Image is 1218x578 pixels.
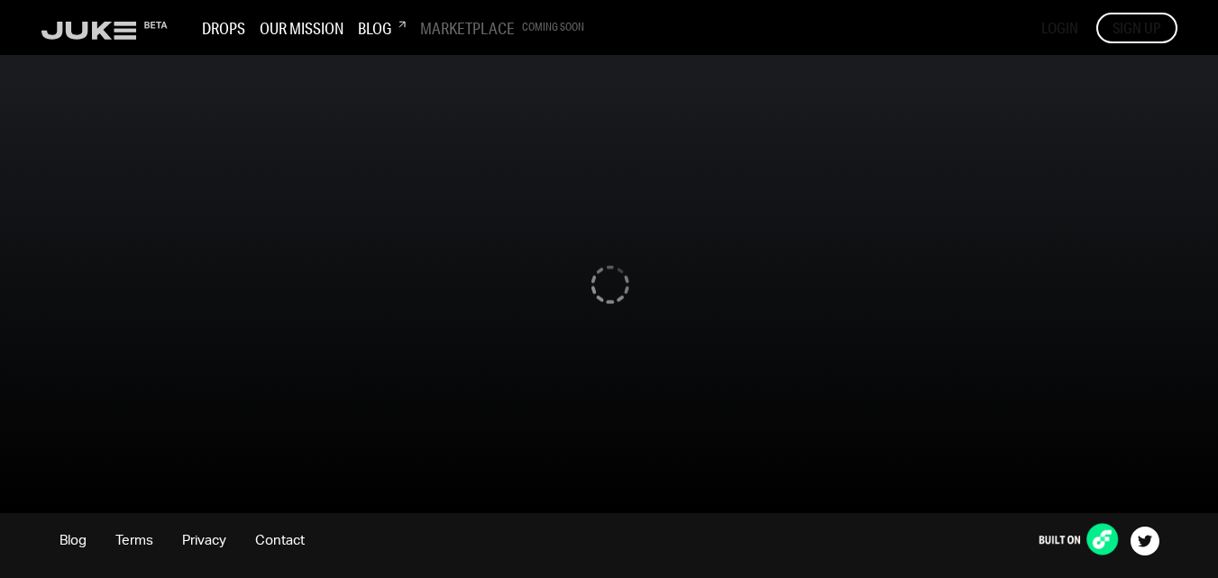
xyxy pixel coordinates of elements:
h3: Drops [202,18,245,38]
a: Contact [255,534,305,547]
h3: Our Mission [260,18,343,38]
h3: Blog [358,18,406,38]
span: SIGN UP [1113,18,1160,38]
button: LOGIN [1041,18,1078,38]
button: SIGN UP [1096,13,1177,43]
a: Terms [115,534,153,547]
a: Blog [60,534,87,547]
a: Privacy [182,534,226,547]
img: built-on-flow [1022,521,1131,557]
span: LOGIN [1041,18,1078,37]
